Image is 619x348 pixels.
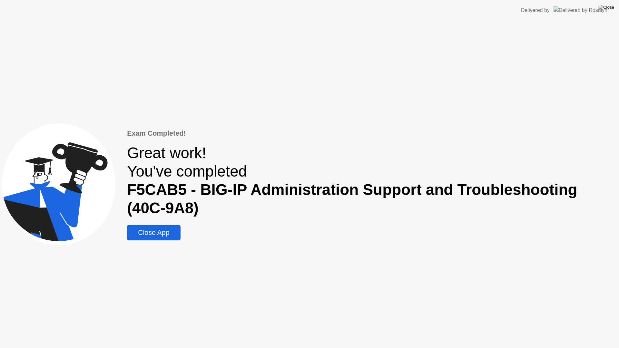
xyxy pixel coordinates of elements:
div: Delivered by [521,6,550,14]
img: Close [598,5,614,10]
b: F5CAB5 - BIG-IP Administration Support and Troubleshooting (40C-9A8) [127,181,577,217]
div: Close App [129,229,178,237]
div: Great work! You've completed [127,144,617,217]
button: Close App [127,225,180,240]
div: Exam Completed! [127,128,617,139]
img: Delivered by Rosalyn [554,6,607,14]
